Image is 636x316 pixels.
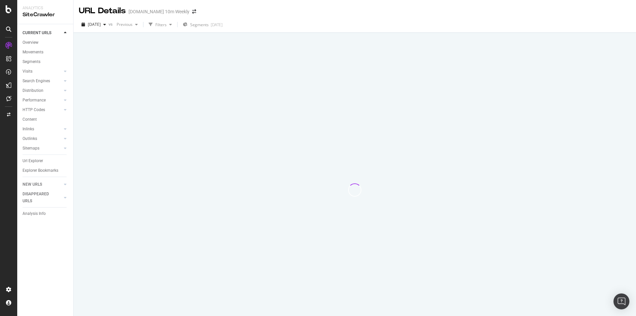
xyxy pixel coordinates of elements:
span: Previous [114,22,132,27]
div: Distribution [23,87,43,94]
a: NEW URLS [23,181,62,188]
span: 2025 Sep. 19th [88,22,101,27]
div: Outlinks [23,135,37,142]
a: Sitemaps [23,145,62,152]
a: Performance [23,97,62,104]
div: [DATE] [211,22,223,28]
div: Open Intercom Messenger [613,293,629,309]
a: Explorer Bookmarks [23,167,69,174]
a: Overview [23,39,69,46]
a: Visits [23,68,62,75]
div: Overview [23,39,38,46]
div: Visits [23,68,32,75]
div: Analytics [23,5,68,11]
span: Segments [190,22,209,28]
a: Outlinks [23,135,62,142]
a: HTTP Codes [23,106,62,113]
div: Url Explorer [23,158,43,164]
div: [DOMAIN_NAME] 10m Weekly [129,8,189,15]
span: vs [109,21,114,27]
button: Filters [146,19,175,30]
button: Segments[DATE] [180,19,225,30]
div: Explorer Bookmarks [23,167,58,174]
a: Url Explorer [23,158,69,164]
a: Movements [23,49,69,56]
div: Analysis Info [23,210,46,217]
div: NEW URLS [23,181,42,188]
div: Search Engines [23,78,50,85]
a: Distribution [23,87,62,94]
div: HTTP Codes [23,106,45,113]
a: DISAPPEARED URLS [23,191,62,205]
div: SiteCrawler [23,11,68,19]
div: DISAPPEARED URLS [23,191,56,205]
div: URL Details [79,5,126,17]
a: Search Engines [23,78,62,85]
div: Sitemaps [23,145,39,152]
div: Inlinks [23,126,34,133]
div: Filters [155,22,167,28]
div: Content [23,116,37,123]
button: Previous [114,19,140,30]
a: CURRENT URLS [23,30,62,36]
div: arrow-right-arrow-left [192,9,196,14]
button: [DATE] [79,19,109,30]
a: Analysis Info [23,210,69,217]
div: Performance [23,97,46,104]
div: Movements [23,49,43,56]
div: CURRENT URLS [23,30,51,36]
a: Content [23,116,69,123]
div: Segments [23,58,40,65]
a: Inlinks [23,126,62,133]
a: Segments [23,58,69,65]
